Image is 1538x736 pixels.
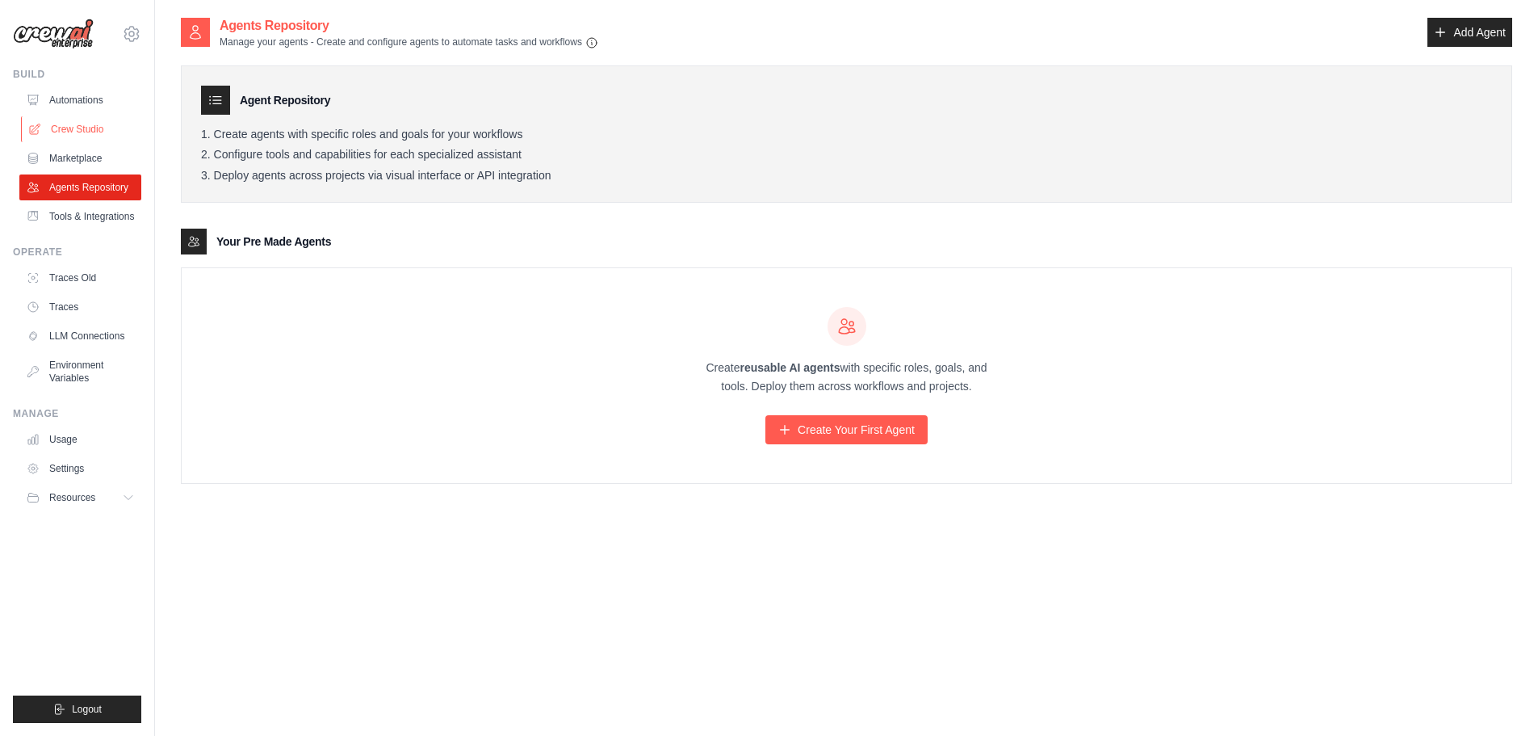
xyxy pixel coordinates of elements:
div: Build [13,68,141,81]
img: Logo [13,19,94,49]
li: Deploy agents across projects via visual interface or API integration [201,169,1492,183]
li: Create agents with specific roles and goals for your workflows [201,128,1492,142]
a: LLM Connections [19,323,141,349]
a: Traces Old [19,265,141,291]
button: Resources [19,485,141,511]
a: Add Agent [1427,18,1512,47]
a: Traces [19,294,141,320]
a: Marketplace [19,145,141,171]
a: Agents Repository [19,175,141,200]
p: Create with specific roles, goals, and tools. Deploy them across workflows and projects. [692,359,1002,396]
div: Manage [13,407,141,420]
p: Manage your agents - Create and configure agents to automate tasks and workflows [220,36,598,49]
span: Logout [72,703,102,716]
a: Automations [19,87,141,113]
span: Resources [49,491,95,504]
a: Environment Variables [19,352,141,391]
h3: Agent Repository [240,92,330,108]
a: Crew Studio [21,116,143,142]
a: Create Your First Agent [765,415,928,444]
div: Operate [13,246,141,259]
h3: Your Pre Made Agents [216,233,331,250]
h2: Agents Repository [220,16,598,36]
a: Tools & Integrations [19,204,141,229]
strong: reusable AI agents [740,361,840,374]
button: Logout [13,696,141,723]
a: Settings [19,456,141,482]
a: Usage [19,427,141,452]
li: Configure tools and capabilities for each specialized assistant [201,148,1492,162]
